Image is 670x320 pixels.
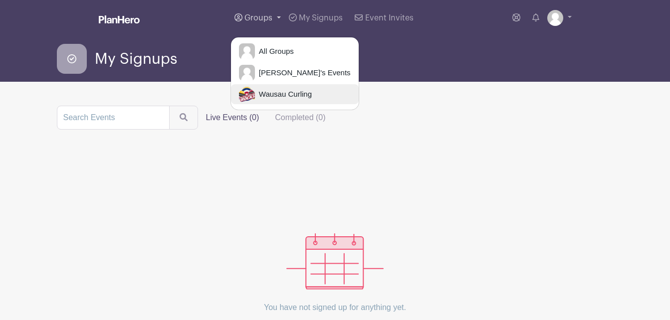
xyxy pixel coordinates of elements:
[231,41,359,61] a: All Groups
[255,46,294,57] span: All Groups
[365,14,414,22] span: Event Invites
[267,108,333,128] label: Completed (0)
[255,89,312,100] span: Wausau Curling
[99,15,140,23] img: logo_white-6c42ec7e38ccf1d336a20a19083b03d10ae64f83f12c07503d8b9e83406b4c7d.svg
[244,14,272,22] span: Groups
[230,37,359,110] div: Groups
[239,65,255,81] img: default-ce2991bfa6775e67f084385cd625a349d9dcbb7a52a09fb2fda1e96e2d18dcdb.png
[231,63,359,83] a: [PERSON_NAME]'s Events
[299,14,343,22] span: My Signups
[95,51,177,67] span: My Signups
[198,108,334,128] div: filters
[57,106,170,130] input: Search Events
[198,108,267,128] label: Live Events (0)
[547,10,563,26] img: default-ce2991bfa6775e67f084385cd625a349d9dcbb7a52a09fb2fda1e96e2d18dcdb.png
[255,67,351,79] span: [PERSON_NAME]'s Events
[239,86,255,102] img: logo-1.png
[231,84,359,104] a: Wausau Curling
[239,43,255,59] img: default-ce2991bfa6775e67f084385cd625a349d9dcbb7a52a09fb2fda1e96e2d18dcdb.png
[286,233,384,290] img: events_empty-56550af544ae17c43cc50f3ebafa394433d06d5f1891c01edc4b5d1d59cfda54.svg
